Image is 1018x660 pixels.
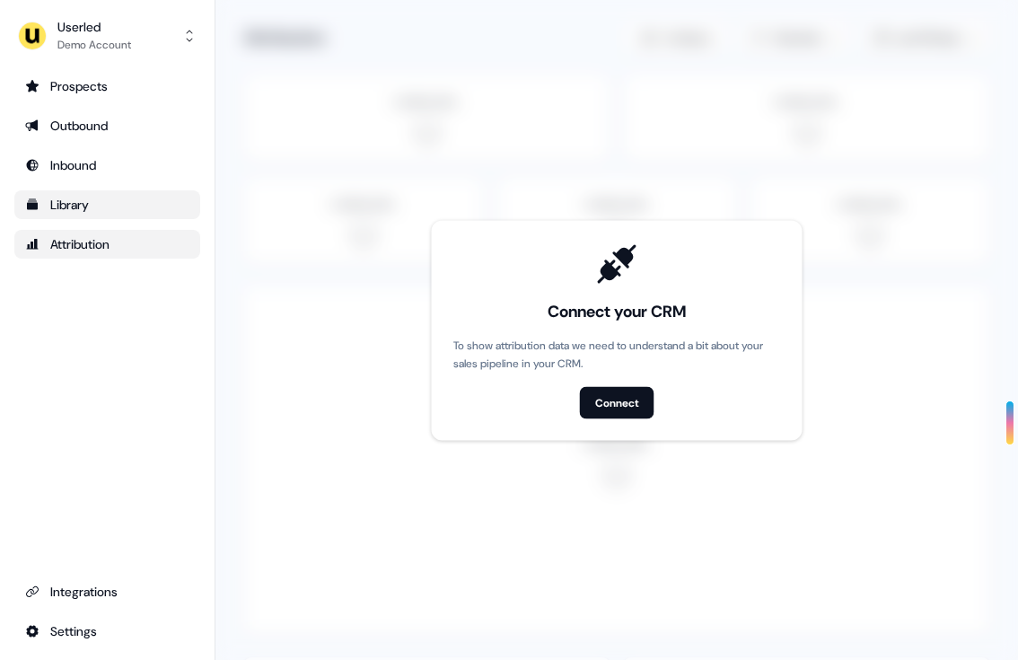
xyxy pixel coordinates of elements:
div: Library [25,196,189,214]
button: Connect [580,386,654,418]
a: Go to attribution [14,230,200,259]
div: Connect your CRM [548,300,686,321]
a: Go to integrations [14,617,200,646]
a: Go to outbound experience [14,111,200,140]
div: Integrations [25,583,189,601]
div: Connect [595,393,639,411]
a: Go to templates [14,190,200,219]
div: Demo Account [57,36,131,54]
div: Settings [25,622,189,640]
div: Prospects [25,77,189,95]
a: Go to Inbound [14,151,200,180]
a: Go to prospects [14,72,200,101]
a: Go to integrations [14,577,200,606]
div: Attribution [25,235,189,253]
p: To show attribution data we need to understand a bit about your sales pipeline in your CRM. [453,336,781,372]
div: Inbound [25,156,189,174]
div: Outbound [25,117,189,135]
button: UserledDemo Account [14,14,200,57]
div: Userled [57,18,131,36]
